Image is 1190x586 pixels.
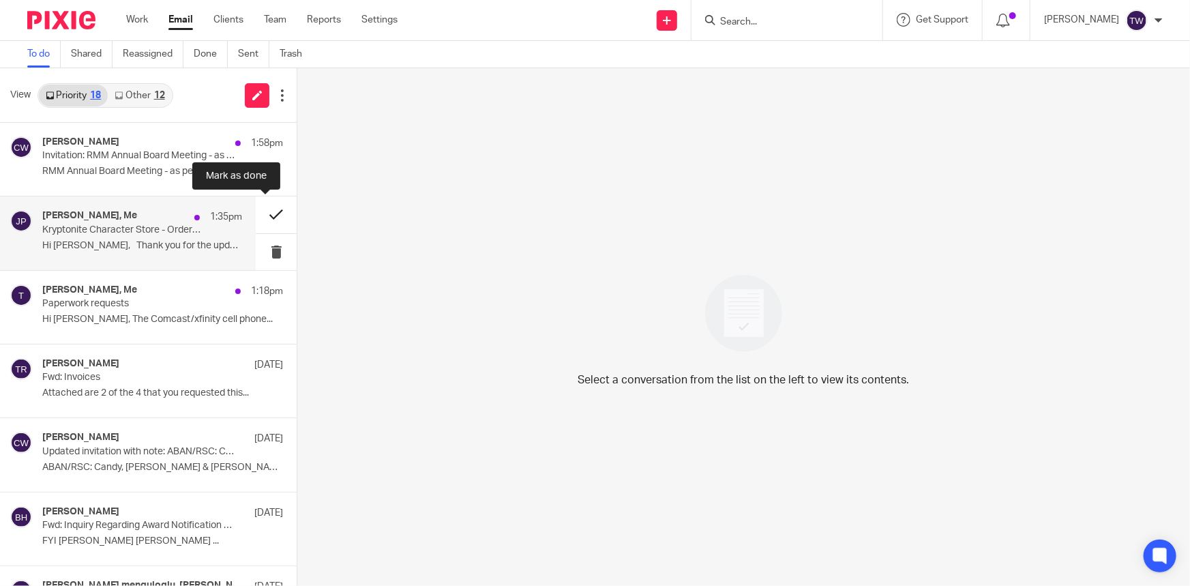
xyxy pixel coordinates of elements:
a: Shared [71,41,113,68]
p: Updated invitation with note: ABAN/RSC: Candy, [PERSON_NAME] & [PERSON_NAME] @ [DATE] 2pm - 3:20p... [42,446,235,458]
p: Paperwork requests [42,298,235,310]
img: svg%3E [10,506,32,528]
p: Invitation: RMM Annual Board Meeting - as per bylaws @ [DATE] ([PERSON_NAME]) [42,150,235,162]
h4: [PERSON_NAME] [42,136,119,148]
img: svg%3E [10,432,32,454]
div: 12 [154,91,165,100]
img: svg%3E [10,136,32,158]
p: Select a conversation from the list on the left to view its contents. [578,372,910,388]
p: Fwd: Invoices [42,372,235,383]
p: [DATE] [254,506,283,520]
p: 1:58pm [251,136,283,150]
p: [PERSON_NAME] [1044,13,1119,27]
a: Trash [280,41,312,68]
a: Email [168,13,193,27]
span: View [10,88,31,102]
h4: [PERSON_NAME] [42,432,119,443]
p: Attached are 2 of the 4 that you requested this... [42,387,283,399]
p: Fwd: Inquiry Regarding Award Notification and Fund Availability [42,520,235,531]
a: Clients [213,13,243,27]
img: svg%3E [10,358,32,380]
a: Work [126,13,148,27]
a: Reassigned [123,41,183,68]
p: 1:35pm [210,210,242,224]
h4: [PERSON_NAME], Me [42,210,137,222]
p: Hi [PERSON_NAME], Thank you for the update! ... [42,240,242,252]
p: Kryptonite Character Store - Order Ready to Ship [DATE] [42,224,203,236]
h4: [PERSON_NAME] [42,358,119,370]
p: 1:18pm [251,284,283,298]
p: RMM Annual Board Meeting - as per bylaws You... [42,166,283,177]
img: Pixie [27,11,95,29]
a: Done [194,41,228,68]
span: Get Support [916,15,968,25]
a: Team [264,13,286,27]
img: image [696,266,791,361]
p: Hi [PERSON_NAME], The Comcast/xfinity cell phone... [42,314,283,325]
a: Reports [307,13,341,27]
div: 18 [90,91,101,100]
a: To do [27,41,61,68]
p: [DATE] [254,432,283,445]
img: svg%3E [10,284,32,306]
a: Sent [238,41,269,68]
h4: [PERSON_NAME] [42,506,119,518]
p: FYI [PERSON_NAME] [PERSON_NAME] ... [42,536,283,547]
p: [DATE] [254,358,283,372]
p: ABAN/RSC: Candy, [PERSON_NAME] & [PERSON_NAME] You have... [42,462,283,473]
h4: [PERSON_NAME], Me [42,284,137,296]
img: svg%3E [1126,10,1148,31]
a: Other12 [108,85,171,106]
a: Priority18 [39,85,108,106]
a: Settings [361,13,398,27]
input: Search [719,16,842,29]
img: svg%3E [10,210,32,232]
